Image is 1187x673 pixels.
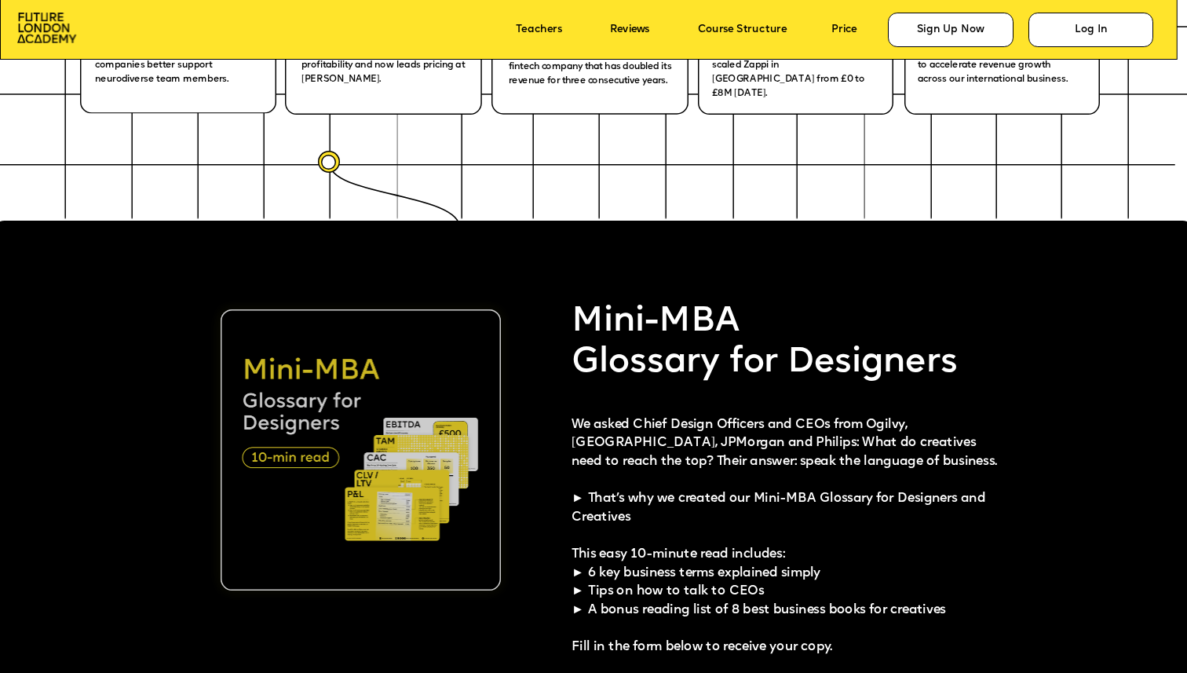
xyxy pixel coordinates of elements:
[17,13,76,42] img: image-aac980e9-41de-4c2d-a048-f29dd30a0068.png
[572,419,997,524] span: We asked Chief Design Officers and CEOs from Ogilvy, [GEOGRAPHIC_DATA], JPMorgan and Philips: Wha...
[572,304,740,340] span: Mini-MBA
[516,24,562,36] a: Teachers
[610,24,649,36] a: Reviews
[572,345,958,381] span: Glossary for Designers
[831,24,856,36] a: Price
[572,549,946,654] span: This easy 10-minute read includes: ► 6 key business terms explained simply ► Tips on how to talk ...
[698,24,787,36] a: Course Structure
